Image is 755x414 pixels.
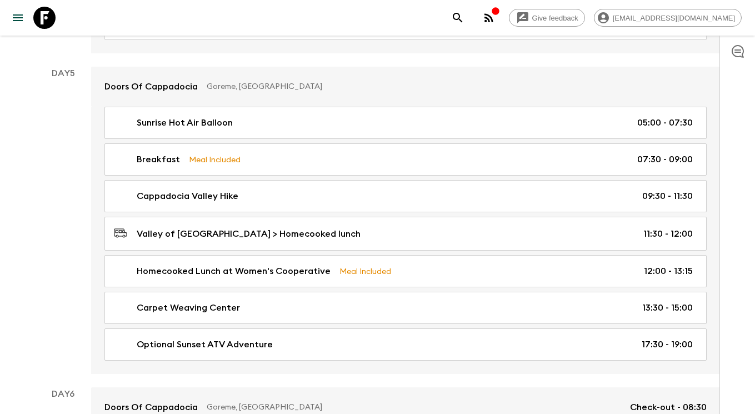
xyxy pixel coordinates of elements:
p: Goreme, [GEOGRAPHIC_DATA] [207,402,621,413]
p: Meal Included [189,153,241,166]
p: Valley of [GEOGRAPHIC_DATA] > Homecooked lunch [137,227,361,241]
span: Give feedback [526,14,584,22]
p: Homecooked Lunch at Women's Cooperative [137,265,331,278]
p: Cappadocia Valley Hike [137,189,238,203]
p: 09:30 - 11:30 [642,189,693,203]
p: Meal Included [339,265,391,277]
a: Doors Of CappadociaGoreme, [GEOGRAPHIC_DATA] [91,67,720,107]
p: Day 5 [36,67,91,80]
p: Day 6 [36,387,91,401]
p: Check-out - 08:30 [630,401,707,414]
a: Optional Sunset ATV Adventure17:30 - 19:00 [104,328,707,361]
p: Breakfast [137,153,180,166]
p: 13:30 - 15:00 [642,301,693,315]
a: Carpet Weaving Center13:30 - 15:00 [104,292,707,324]
a: Sunrise Hot Air Balloon05:00 - 07:30 [104,107,707,139]
p: 12:00 - 13:15 [644,265,693,278]
p: Doors Of Cappadocia [104,80,198,93]
a: BreakfastMeal Included07:30 - 09:00 [104,143,707,176]
span: [EMAIL_ADDRESS][DOMAIN_NAME] [607,14,741,22]
p: Goreme, [GEOGRAPHIC_DATA] [207,81,698,92]
p: Optional Sunset ATV Adventure [137,338,273,351]
p: Doors Of Cappadocia [104,401,198,414]
a: Give feedback [509,9,585,27]
p: Sunrise Hot Air Balloon [137,116,233,129]
button: menu [7,7,29,29]
p: 05:00 - 07:30 [637,116,693,129]
a: Cappadocia Valley Hike09:30 - 11:30 [104,180,707,212]
p: 11:30 - 12:00 [643,227,693,241]
a: Homecooked Lunch at Women's CooperativeMeal Included12:00 - 13:15 [104,255,707,287]
p: 17:30 - 19:00 [642,338,693,351]
p: 07:30 - 09:00 [637,153,693,166]
div: [EMAIL_ADDRESS][DOMAIN_NAME] [594,9,742,27]
button: search adventures [447,7,469,29]
a: Valley of [GEOGRAPHIC_DATA] > Homecooked lunch11:30 - 12:00 [104,217,707,251]
p: Carpet Weaving Center [137,301,240,315]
